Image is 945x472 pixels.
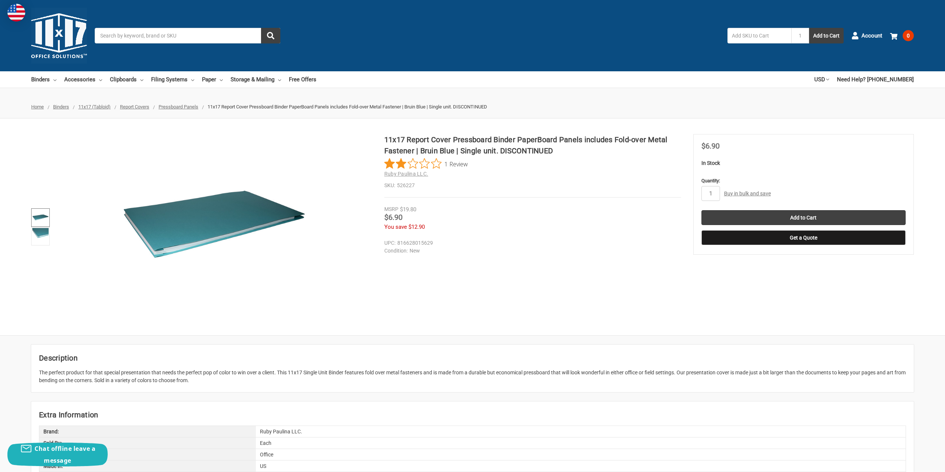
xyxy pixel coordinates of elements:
button: Rated 2 out of 5 stars from 1 reviews. Jump to reviews. [384,158,468,169]
a: Accessories [64,71,102,88]
div: Sold By: [39,437,256,449]
dd: 526227 [384,182,681,189]
a: Binders [53,104,69,110]
div: Ruby Paulina LLC. [256,426,906,437]
span: 1 Review [444,158,468,169]
a: Home [31,104,44,110]
img: 11x17 Report Cover Pressboard Binder PaperBoard Panels includes Fold-over Metal Fastener | Bruin ... [121,134,307,320]
a: Binders [31,71,56,88]
div: Environment: [39,449,256,460]
div: Office [256,449,906,460]
a: Account [851,26,882,45]
a: Ruby Paulina LLC. [384,171,428,177]
div: The perfect product for that special presentation that needs the perfect pop of color to win over... [39,369,906,384]
div: Each [256,437,906,449]
button: Get a Quote [701,230,906,245]
a: Filing Systems [151,71,194,88]
img: 11x17 Report Cover Pressboard Binder PaperBoard Panels includes Fold-over Metal Fastener | Bruin ... [32,209,49,226]
div: MSRP [384,205,398,213]
dt: SKU: [384,182,395,189]
span: You save [384,224,407,230]
a: 0 [890,26,914,45]
button: Chat offline leave a message [7,443,108,466]
div: Brand: [39,426,256,437]
button: Add to Cart [809,28,844,43]
a: Report Covers [120,104,149,110]
span: 0 [903,30,914,41]
dt: UPC: [384,239,395,247]
span: Account [861,32,882,40]
span: $19.80 [400,206,416,213]
a: Storage & Mailing [231,71,281,88]
a: Pressboard Panels [159,104,198,110]
a: USD [814,71,829,88]
p: In Stock [701,159,906,167]
dd: 816628015629 [384,239,678,247]
h2: Extra Information [39,409,906,420]
a: Need Help? [PHONE_NUMBER] [837,71,914,88]
a: Free Offers [289,71,316,88]
img: duty and tax information for United States [7,4,25,22]
input: Add SKU to Cart [727,28,791,43]
img: 11x17.com [31,8,87,64]
div: Made in: [39,460,256,472]
input: Search by keyword, brand or SKU [95,28,280,43]
a: Clipboards [110,71,143,88]
a: 11x17 (Tabloid) [78,104,111,110]
span: $6.90 [384,213,403,222]
span: $12.90 [408,224,425,230]
span: $6.90 [701,141,720,150]
div: US [256,460,906,472]
a: Buy in bulk and save [724,191,771,196]
h2: Description [39,352,906,364]
img: 11x17 Report Cover Pressboard Binder PaperBoard Panels includes Fold-over Metal Fastener | Bruin ... [32,228,49,244]
h1: 11x17 Report Cover Pressboard Binder PaperBoard Panels includes Fold-over Metal Fastener | Bruin ... [384,134,681,156]
a: Paper [202,71,223,88]
span: 11x17 Report Cover Pressboard Binder PaperBoard Panels includes Fold-over Metal Fastener | Bruin ... [208,104,487,110]
dt: Condition: [384,247,408,255]
span: Chat offline leave a message [35,445,95,465]
input: Add to Cart [701,210,906,225]
dd: New [384,247,678,255]
label: Quantity: [701,177,906,185]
